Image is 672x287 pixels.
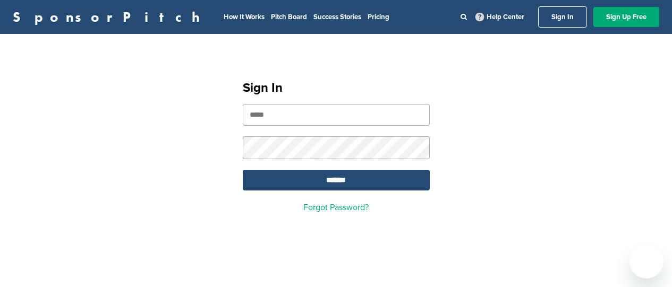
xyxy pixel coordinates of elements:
a: Sign Up Free [593,7,659,27]
h1: Sign In [243,79,430,98]
a: Sign In [538,6,587,28]
a: SponsorPitch [13,10,207,24]
a: Forgot Password? [303,202,369,213]
a: Help Center [473,11,526,23]
a: How It Works [224,13,265,21]
iframe: Button to launch messaging window [630,245,664,279]
a: Pricing [368,13,389,21]
a: Pitch Board [271,13,307,21]
a: Success Stories [313,13,361,21]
